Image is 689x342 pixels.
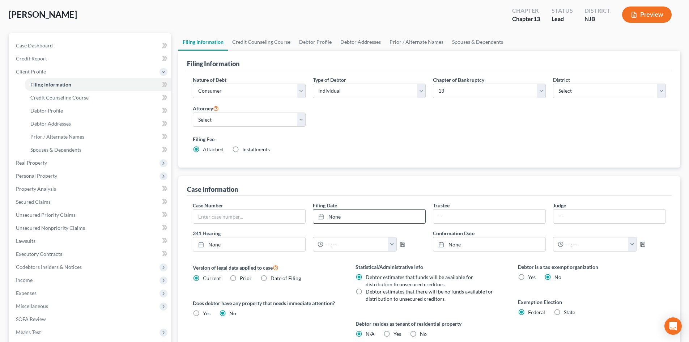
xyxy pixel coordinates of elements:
[433,237,545,251] a: None
[553,210,665,223] input: --
[193,76,226,84] label: Nature of Debt
[10,313,171,326] a: SOFA Review
[16,199,51,205] span: Secured Claims
[25,104,171,117] a: Debtor Profile
[16,251,62,257] span: Executory Contracts
[552,7,573,15] div: Status
[30,121,71,127] span: Debtor Addresses
[25,78,171,91] a: Filing Information
[429,229,669,237] label: Confirmation Date
[433,210,545,223] input: --
[25,117,171,130] a: Debtor Addresses
[30,81,71,88] span: Filing Information
[16,264,82,270] span: Codebtors Insiders & Notices
[313,202,337,209] label: Filing Date
[193,210,305,223] input: Enter case number...
[203,310,210,316] span: Yes
[336,33,385,51] a: Debtor Addresses
[16,238,35,244] span: Lawsuits
[178,33,228,51] a: Filing Information
[193,202,223,209] label: Case Number
[240,275,252,281] span: Prior
[30,107,63,114] span: Debtor Profile
[229,310,236,316] span: No
[16,329,41,335] span: Means Test
[25,143,171,156] a: Spouses & Dependents
[528,274,536,280] span: Yes
[385,33,448,51] a: Prior / Alternate Names
[30,147,81,153] span: Spouses & Dependents
[10,235,171,248] a: Lawsuits
[228,33,295,51] a: Credit Counseling Course
[10,195,171,208] a: Secured Claims
[187,185,238,194] div: Case Information
[295,33,336,51] a: Debtor Profile
[16,225,85,231] span: Unsecured Nonpriority Claims
[16,290,37,296] span: Expenses
[433,76,484,84] label: Chapter of Bankruptcy
[584,7,611,15] div: District
[10,52,171,65] a: Credit Report
[193,263,341,272] label: Version of legal data applied to case
[420,331,427,337] span: No
[622,7,672,23] button: Preview
[552,15,573,23] div: Lead
[366,288,493,302] span: Debtor estimates that there will be no funds available for distribution to unsecured creditors.
[512,15,540,23] div: Chapter
[193,135,666,143] label: Filing Fee
[242,146,270,152] span: Installments
[554,274,561,280] span: No
[10,208,171,221] a: Unsecured Priority Claims
[584,15,611,23] div: NJB
[664,317,682,335] div: Open Intercom Messenger
[10,39,171,52] a: Case Dashboard
[366,331,375,337] span: N/A
[433,202,450,209] label: Trustee
[16,186,56,192] span: Property Analysis
[356,320,503,328] label: Debtor resides as tenant of residential property
[10,221,171,235] a: Unsecured Nonpriority Claims
[356,263,503,271] label: Statistical/Administrative Info
[448,33,507,51] a: Spouses & Dependents
[16,68,46,75] span: Client Profile
[533,15,540,22] span: 13
[187,59,239,68] div: Filing Information
[16,55,47,62] span: Credit Report
[553,76,570,84] label: District
[518,298,666,306] label: Exemption Election
[16,277,33,283] span: Income
[25,91,171,104] a: Credit Counseling Course
[189,229,429,237] label: 341 Hearing
[16,173,57,179] span: Personal Property
[528,309,545,315] span: Federal
[563,237,628,251] input: -- : --
[193,299,341,307] label: Does debtor have any property that needs immediate attention?
[512,7,540,15] div: Chapter
[366,274,473,287] span: Debtor estimates that funds will be available for distribution to unsecured creditors.
[10,248,171,261] a: Executory Contracts
[564,309,575,315] span: State
[30,134,84,140] span: Prior / Alternate Names
[16,316,46,322] span: SOFA Review
[30,94,89,101] span: Credit Counseling Course
[313,76,346,84] label: Type of Debtor
[271,275,301,281] span: Date of Filing
[203,146,224,152] span: Attached
[25,130,171,143] a: Prior / Alternate Names
[10,182,171,195] a: Property Analysis
[394,331,401,337] span: Yes
[518,263,666,271] label: Debtor is a tax exempt organization
[16,42,53,48] span: Case Dashboard
[16,212,76,218] span: Unsecured Priority Claims
[203,275,221,281] span: Current
[313,210,425,223] a: None
[9,9,77,20] span: [PERSON_NAME]
[16,160,47,166] span: Real Property
[16,303,48,309] span: Miscellaneous
[193,104,219,113] label: Attorney
[193,237,305,251] a: None
[323,237,388,251] input: -- : --
[553,202,566,209] label: Judge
